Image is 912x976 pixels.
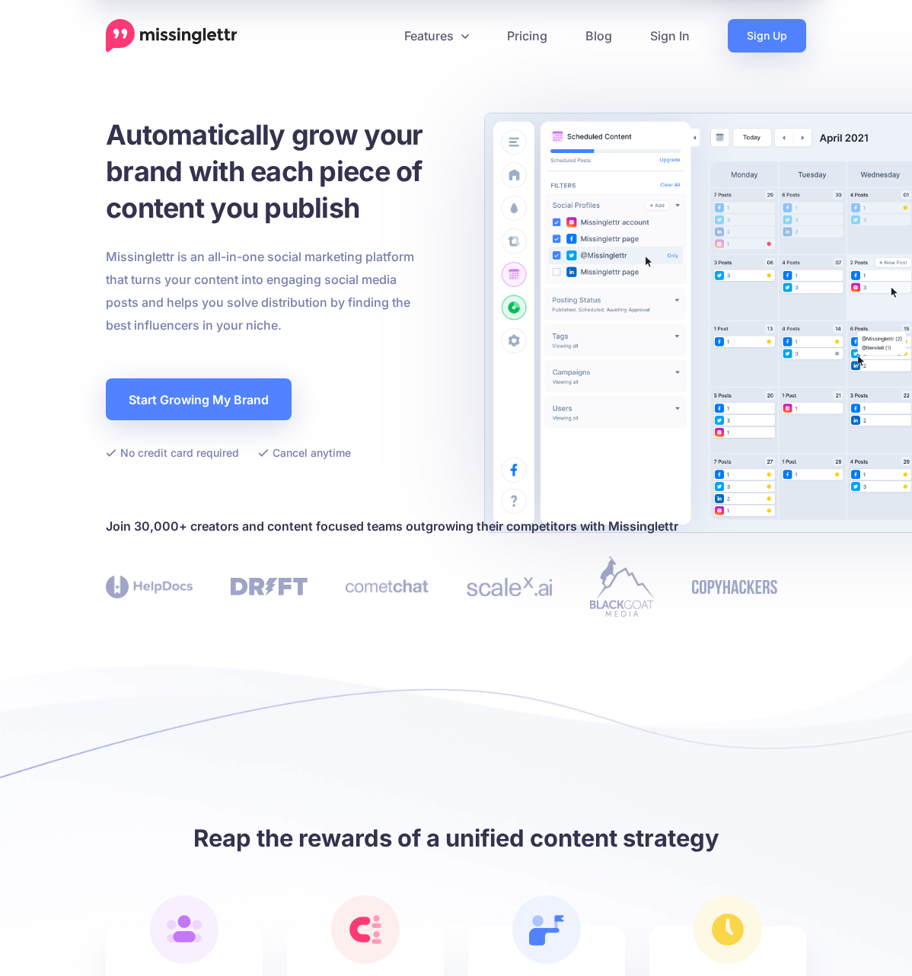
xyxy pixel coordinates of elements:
[488,19,566,53] a: Pricing
[106,116,494,226] h1: Automatically grow your brand with each piece of content you publish
[258,443,351,462] li: Cancel anytime
[106,378,292,420] a: Start Growing My Brand
[106,515,806,537] h4: Join 30,000+ creators and content focused teams outgrowing their competitors with Missinglettr
[106,822,806,853] h2: Reap the rewards of a unified content strategy
[385,19,488,53] a: Features
[728,19,806,53] a: Sign Up
[106,245,426,336] p: Missinglettr is an all-in-one social marketing platform that turns your content into engaging soc...
[106,443,239,462] li: No credit card required
[566,19,631,53] a: Blog
[106,19,238,53] a: Home
[631,19,709,53] a: Sign In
